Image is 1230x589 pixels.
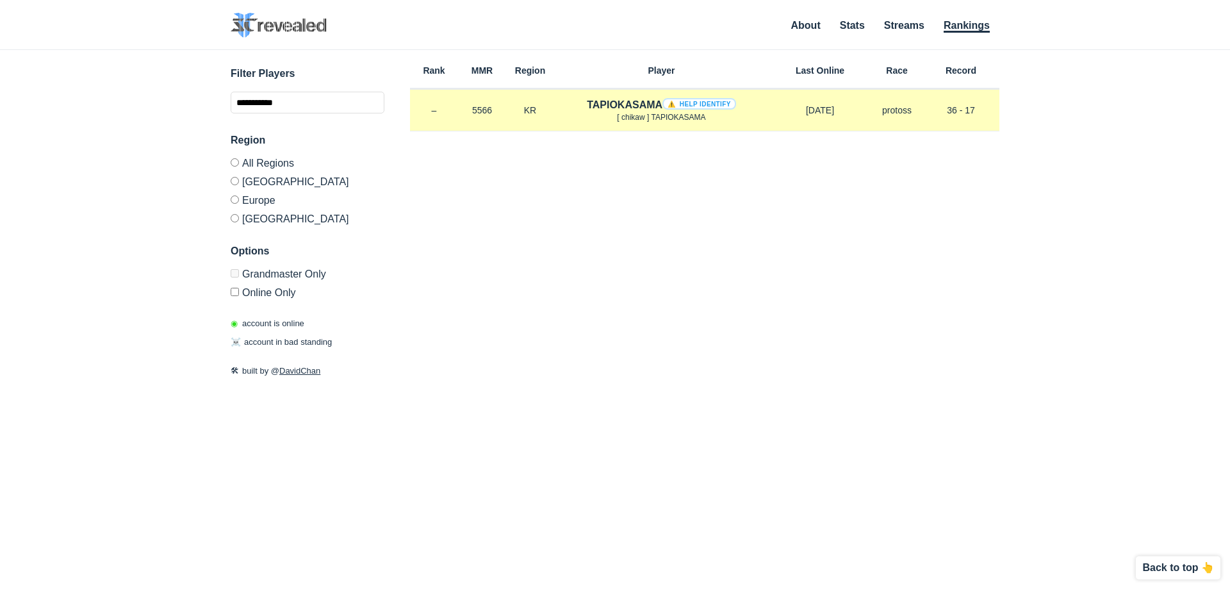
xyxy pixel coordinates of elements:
[458,104,506,117] p: 5566
[231,244,384,259] h3: Options
[231,366,239,376] span: 🛠
[506,66,554,75] h6: Region
[231,158,384,172] label: All Regions
[769,66,871,75] h6: Last Online
[871,104,922,117] p: protoss
[231,177,239,185] input: [GEOGRAPHIC_DATA]
[231,66,384,81] h3: Filter Players
[554,66,769,75] h6: Player
[944,20,990,33] a: Rankings
[231,336,332,349] p: account in bad standing
[884,20,924,31] a: Streams
[506,104,554,117] p: KR
[231,172,384,190] label: [GEOGRAPHIC_DATA]
[769,104,871,117] p: [DATE]
[231,317,304,330] p: account is online
[922,66,999,75] h6: Record
[231,283,384,298] label: Only show accounts currently laddering
[791,20,821,31] a: About
[231,319,238,328] span: ◉
[231,133,384,148] h3: Region
[231,337,241,347] span: ☠️
[922,104,999,117] p: 36 - 17
[458,66,506,75] h6: MMR
[231,288,239,296] input: Online Only
[231,269,239,278] input: Grandmaster Only
[871,66,922,75] h6: Race
[231,365,384,377] p: built by @
[231,214,239,222] input: [GEOGRAPHIC_DATA]
[587,97,736,112] h4: TAPIOKASAMA
[231,190,384,209] label: Europe
[231,195,239,204] input: Europe
[231,269,384,283] label: Only Show accounts currently in Grandmaster
[410,104,458,117] p: –
[279,366,320,376] a: DavidChan
[231,209,384,224] label: [GEOGRAPHIC_DATA]
[840,20,865,31] a: Stats
[1142,563,1214,573] p: Back to top 👆
[410,66,458,75] h6: Rank
[231,13,327,38] img: SC2 Revealed
[662,98,736,110] a: ⚠️ Help identify
[617,113,705,122] span: [ chikaw ] TAPIOKASAMA
[231,158,239,167] input: All Regions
